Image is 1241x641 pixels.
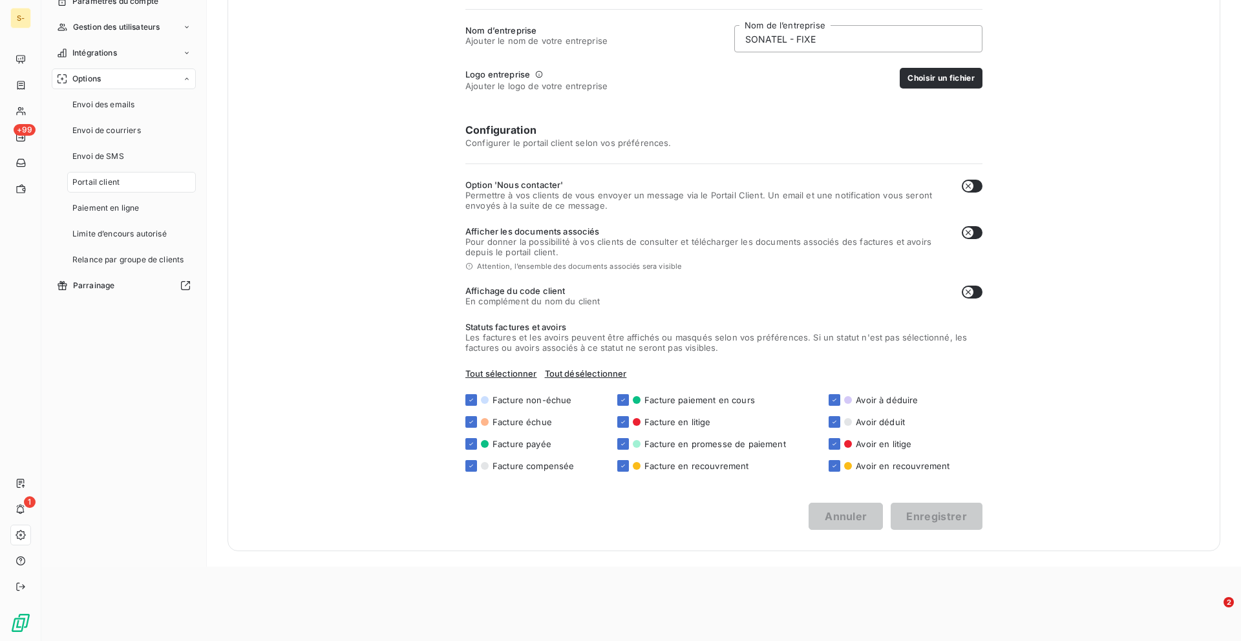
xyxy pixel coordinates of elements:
[856,461,949,471] span: Avoir en recouvrement
[73,280,115,291] span: Parrainage
[477,262,682,270] span: Attention, l’ensemble des documents associés sera visible
[24,496,36,508] span: 1
[856,417,905,427] span: Avoir déduit
[465,138,982,148] span: Configurer le portail client selon vos préférences.
[67,120,196,141] a: Envoi de courriers
[72,73,101,85] span: Options
[465,81,608,91] span: Ajouter le logo de votre entreprise
[72,176,120,188] span: Portail client
[1224,597,1234,607] span: 2
[10,8,31,28] div: S-
[493,461,575,471] span: Facture compensée
[644,461,748,471] span: Facture en recouvrement
[72,228,167,240] span: Limite d’encours autorisé
[465,332,982,353] span: Les factures et les avoirs peuvent être affichés ou masqués selon vos préférences. Si un statut n...
[493,395,572,405] span: Facture non-échue
[891,503,982,530] button: Enregistrer
[856,439,911,449] span: Avoir en litige
[72,47,117,59] span: Intégrations
[644,417,711,427] span: Facture en litige
[72,125,141,136] span: Envoi de courriers
[465,296,600,306] span: En complément du nom du client
[545,368,627,379] span: Tout désélectionner
[900,68,982,89] button: Choisir un fichier
[465,36,608,46] span: Ajouter le nom de votre entreprise
[465,122,982,138] h6: Configuration
[644,439,786,449] span: Facture en promesse de paiement
[1197,597,1228,628] iframe: Intercom live chat
[644,395,755,405] span: Facture paiement en cours
[52,275,196,296] a: Parrainage
[856,395,918,405] span: Avoir à déduire
[67,198,196,218] a: Paiement en ligne
[465,180,951,190] span: Option 'Nous contacter'
[465,322,982,332] span: Statuts factures et avoirs
[67,249,196,270] a: Relance par groupe de clients
[72,254,184,266] span: Relance par groupe de clients
[10,127,30,147] a: +99
[14,124,36,136] span: +99
[493,417,552,427] span: Facture échue
[465,25,608,36] span: Nom d’entreprise
[72,99,134,110] span: Envoi des emails
[67,94,196,115] a: Envoi des emails
[465,190,951,211] span: Permettre à vos clients de vous envoyer un message via le Portail Client. Un email et une notific...
[493,439,551,449] span: Facture payée
[67,224,196,244] a: Limite d’encours autorisé
[734,25,982,52] input: placeholder
[465,286,600,296] span: Affichage du code client
[465,368,537,379] span: Tout sélectionner
[67,146,196,167] a: Envoi de SMS
[465,69,530,79] span: Logo entreprise
[52,43,196,63] a: Intégrations
[465,236,951,257] span: Pour donner la possibilité à vos clients de consulter et télécharger les documents associés des f...
[72,202,140,214] span: Paiement en ligne
[465,226,951,236] span: Afficher les documents associés
[73,21,160,33] span: Gestion des utilisateurs
[72,151,124,162] span: Envoi de SMS
[67,172,196,193] a: Portail client
[52,68,196,270] a: OptionsEnvoi des emailsEnvoi de courriersEnvoi de SMSPortail clientPaiement en ligneLimite d’enco...
[52,17,196,37] a: Gestion des utilisateurs
[809,503,883,530] button: Annuler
